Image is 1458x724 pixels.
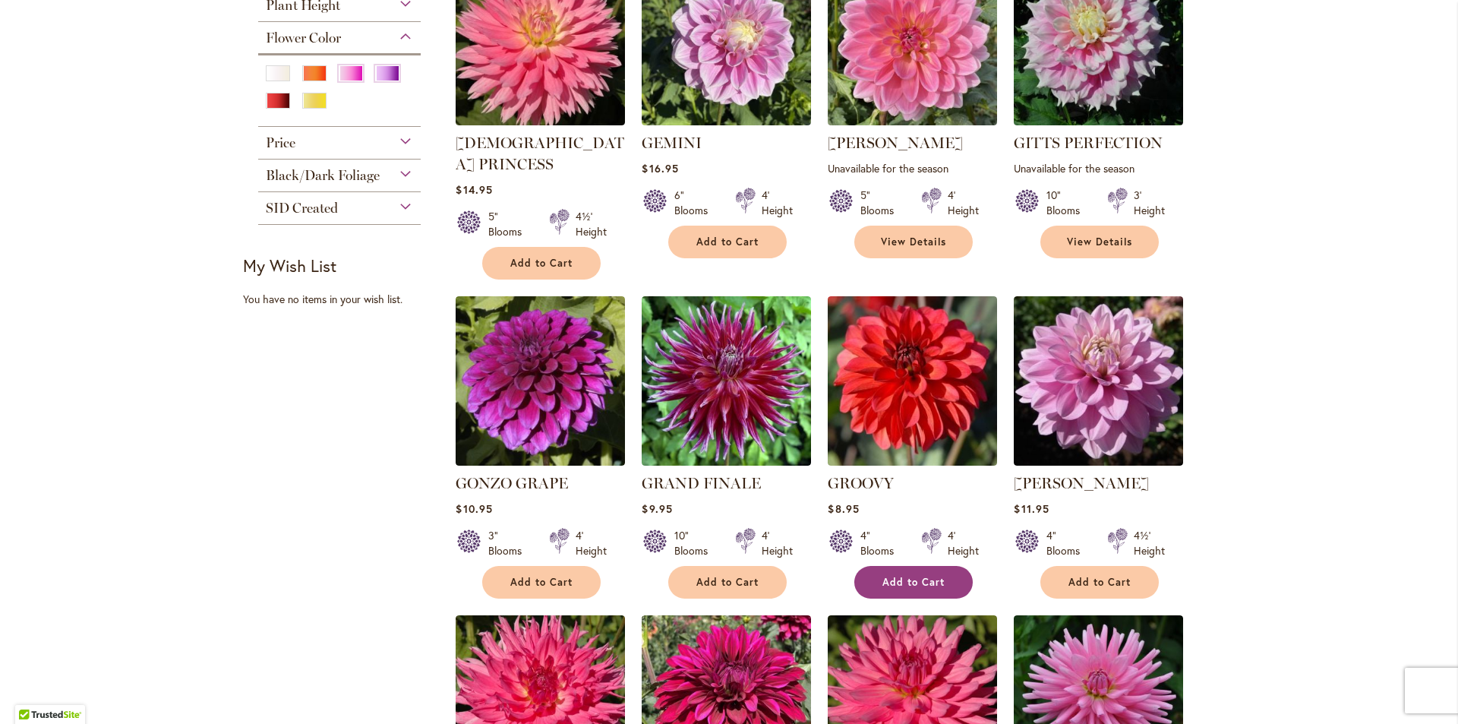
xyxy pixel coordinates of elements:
[11,670,54,713] iframe: Launch Accessibility Center
[1068,576,1131,589] span: Add to Cart
[266,134,295,151] span: Price
[642,474,761,492] a: GRAND FINALE
[696,236,759,248] span: Add to Cart
[266,30,341,46] span: Flower Color
[948,188,979,218] div: 4' Height
[828,501,859,516] span: $8.95
[243,255,336,277] strong: My Wish List
[456,454,625,469] a: GONZO GRAPE
[762,188,793,218] div: 4' Height
[576,528,607,558] div: 4' Height
[1134,188,1165,218] div: 3' Height
[456,182,492,197] span: $14.95
[1046,528,1089,558] div: 4" Blooms
[510,576,573,589] span: Add to Cart
[1014,296,1183,466] img: HEATHER FEATHER
[642,161,678,175] span: $16.95
[576,209,607,239] div: 4½' Height
[762,528,793,558] div: 4' Height
[674,528,717,558] div: 10" Blooms
[854,226,973,258] a: View Details
[828,296,997,466] img: GROOVY
[1046,188,1089,218] div: 10" Blooms
[1014,501,1049,516] span: $11.95
[860,528,903,558] div: 4" Blooms
[1014,474,1149,492] a: [PERSON_NAME]
[948,528,979,558] div: 4' Height
[456,474,568,492] a: GONZO GRAPE
[642,134,702,152] a: GEMINI
[828,161,997,175] p: Unavailable for the season
[881,236,946,248] span: View Details
[1040,566,1159,599] button: Add to Cart
[828,114,997,128] a: Gerrie Hoek
[1014,134,1163,152] a: GITTS PERFECTION
[882,576,945,589] span: Add to Cart
[482,566,601,599] button: Add to Cart
[456,134,624,173] a: [DEMOGRAPHIC_DATA] PRINCESS
[266,200,338,217] span: SID Created
[642,296,811,466] img: Grand Finale
[668,566,787,599] button: Add to Cart
[828,454,997,469] a: GROOVY
[456,501,492,516] span: $10.95
[456,114,625,128] a: GAY PRINCESS
[1040,226,1159,258] a: View Details
[854,566,973,599] button: Add to Cart
[696,576,759,589] span: Add to Cart
[674,188,717,218] div: 6" Blooms
[510,257,573,270] span: Add to Cart
[860,188,903,218] div: 5" Blooms
[243,292,446,307] div: You have no items in your wish list.
[1067,236,1132,248] span: View Details
[456,296,625,466] img: GONZO GRAPE
[642,114,811,128] a: GEMINI
[482,247,601,280] button: Add to Cart
[828,134,963,152] a: [PERSON_NAME]
[266,167,380,184] span: Black/Dark Foliage
[642,454,811,469] a: Grand Finale
[488,209,531,239] div: 5" Blooms
[1014,454,1183,469] a: HEATHER FEATHER
[668,226,787,258] button: Add to Cart
[1134,528,1165,558] div: 4½' Height
[488,528,531,558] div: 3" Blooms
[642,501,672,516] span: $9.95
[1014,114,1183,128] a: GITTS PERFECTION
[828,474,894,492] a: GROOVY
[1014,161,1183,175] p: Unavailable for the season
